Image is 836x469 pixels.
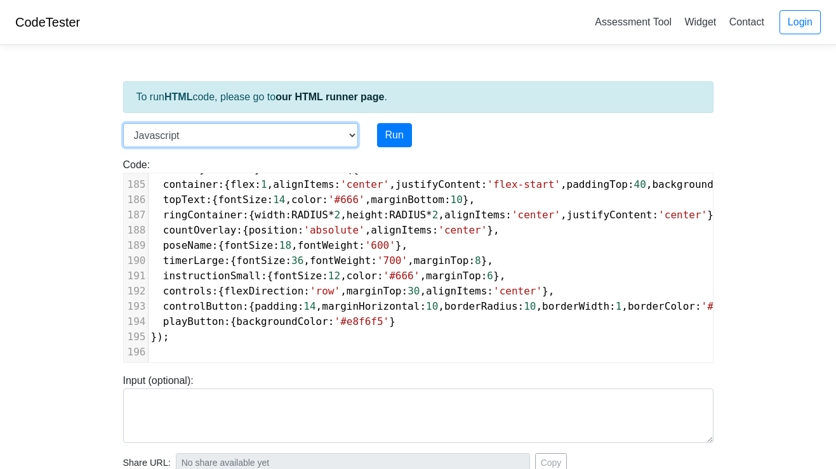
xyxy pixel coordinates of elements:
span: ringContainer [163,209,242,221]
span: :{ : , : , : }, [151,270,506,282]
span: 10 [524,300,536,312]
div: 186 [124,192,148,208]
button: Run [377,123,412,147]
span: :{ : , : , : , : }, [151,209,720,221]
span: alignItems [273,178,334,190]
span: backgroundColor [236,315,328,327]
div: Code: [114,157,723,363]
span: timerLarge [163,254,224,267]
span: '#ddd' [701,300,738,312]
span: 10 [451,194,463,206]
span: color [291,194,322,206]
span: color [347,270,377,282]
span: fontWeight [310,254,371,267]
span: 14 [273,194,285,206]
span: '600' [365,239,395,251]
span: padding [255,300,297,312]
span: controlButton [163,300,242,312]
span: :{ : , : }, [151,224,500,236]
span: marginBottom [371,194,444,206]
a: Widget [679,11,721,32]
div: 190 [124,253,148,268]
div: To run code, please go to . [123,81,713,113]
span: marginTop [426,270,481,282]
span: countOverlay [163,224,237,236]
span: fontSize [236,254,285,267]
span: 1 [261,178,267,190]
span: :{ : , : , : }, [151,285,555,297]
span: justifyContent [395,178,481,190]
span: '700' [377,254,408,267]
span: 40 [634,178,646,190]
span: container [163,178,218,190]
div: 187 [124,208,148,223]
span: fontSize [273,270,322,282]
div: 185 [124,177,148,192]
span: 'center' [512,209,561,221]
a: Login [780,10,821,34]
span: 'center' [493,285,542,297]
span: 1 [616,300,622,312]
span: fontWeight [298,239,359,251]
div: 188 [124,223,148,238]
span: instructionSmall [163,270,261,282]
span: borderWidth [542,300,609,312]
span: 10 [426,300,438,312]
div: 195 [124,329,148,345]
span: backgroundColor [652,178,744,190]
span: marginHorizontal [322,300,420,312]
span: 'center' [340,178,389,190]
span: alignItems [426,285,487,297]
span: height [347,209,383,221]
strong: HTML [164,91,192,102]
span: width [255,209,285,221]
span: 2 [432,209,439,221]
span: :{ : , : }, [151,239,408,251]
span: 'absolute' [303,224,364,236]
div: 193 [124,299,148,314]
span: flexDirection [224,285,303,297]
a: Contact [724,11,769,32]
span: marginTop [347,285,402,297]
span: :{ : , : , : }, [151,254,494,267]
div: Input (optional): [114,373,723,443]
span: playButton [163,315,224,327]
span: }); [151,331,169,343]
span: fontSize [218,194,267,206]
div: 191 [124,268,148,284]
span: position [249,224,298,236]
span: 'flex-start' [487,178,561,190]
span: 18 [279,239,291,251]
span: paddingTop [567,178,628,190]
span: 2 [335,209,341,221]
div: 192 [124,284,148,299]
span: poseName [163,239,212,251]
span: RADIUS [291,209,328,221]
span: '#e8f6f5' [335,315,390,327]
a: Assessment Tool [590,11,677,32]
span: '#666' [383,270,420,282]
span: alignItems [444,209,505,221]
span: marginTop [414,254,469,267]
span: fontSize [224,239,273,251]
a: CodeTester [15,15,80,29]
span: 'center' [658,209,707,221]
span: justifyContent [567,209,653,221]
span: 30 [408,285,420,297]
div: 194 [124,314,148,329]
span: 14 [303,300,315,312]
span: 'center' [438,224,487,236]
span: 'row' [310,285,340,297]
span: alignItems [371,224,432,236]
span: 12 [328,270,340,282]
span: borderRadius [444,300,518,312]
span: topText [163,194,206,206]
span: borderColor [628,300,695,312]
span: 8 [475,254,481,267]
span: flex [230,178,255,190]
span: 36 [291,254,303,267]
span: '#666' [328,194,365,206]
div: 189 [124,238,148,253]
a: our HTML runner page [275,91,384,102]
span: :{ : , : , : , : , : }, [151,300,750,312]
